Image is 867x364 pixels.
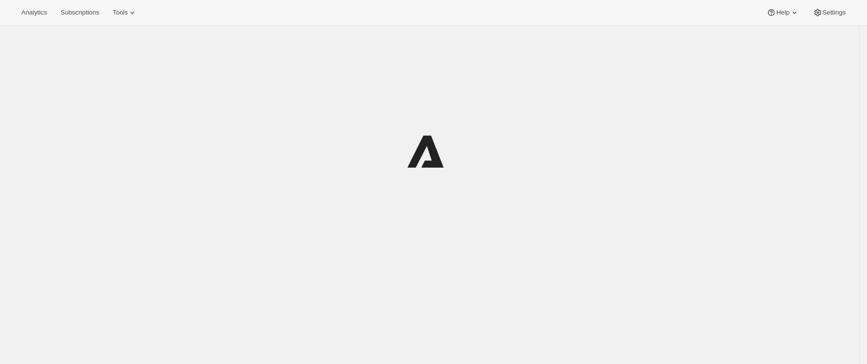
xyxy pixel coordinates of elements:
button: Settings [807,6,852,19]
span: Subscriptions [60,9,99,16]
button: Tools [107,6,143,19]
span: Tools [113,9,128,16]
span: Help [776,9,789,16]
button: Analytics [15,6,53,19]
button: Help [761,6,805,19]
button: Subscriptions [55,6,105,19]
span: Settings [823,9,846,16]
span: Analytics [21,9,47,16]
